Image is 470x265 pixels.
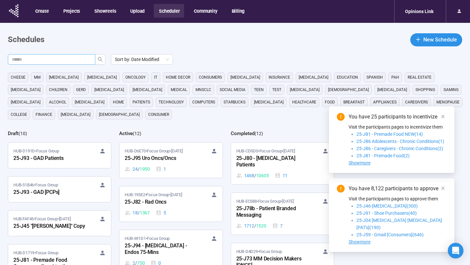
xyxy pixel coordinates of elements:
[356,146,443,151] span: 25-J86 - Caregivers - Chronic Conditions(2)
[230,74,260,81] span: [MEDICAL_DATA]
[125,4,149,18] button: Upload
[254,86,264,93] span: Teen
[138,165,140,173] span: /
[13,222,85,231] div: 25-J45 "[PERSON_NAME]" Copy
[19,131,27,136] span: ( 10 )
[254,172,256,179] span: /
[254,222,256,229] span: /
[256,222,266,229] span: 1520
[154,4,184,18] button: Scheduler
[282,199,294,204] time: [DATE]
[349,239,370,244] span: Showmore
[349,113,446,121] div: You have 25 participants to incentivize
[166,74,190,81] span: home decor
[58,4,85,18] button: Projects
[8,131,19,136] h2: Draft
[30,4,54,18] button: Create
[76,86,86,93] span: GERD
[337,185,345,193] span: exclamation-circle
[272,222,283,229] div: 7
[49,86,68,93] span: children
[401,5,437,18] div: Opinions Link
[156,165,166,173] div: 1
[220,86,245,93] span: social media
[170,192,182,197] time: [DATE]
[8,34,44,46] h1: Schedules
[343,99,365,105] span: breakfast
[138,209,140,216] span: /
[199,74,222,81] span: consumers
[125,148,182,154] span: HUB-D6E70 • Focus Group •
[11,111,27,118] span: college
[325,99,335,105] span: Food
[34,74,40,81] span: MM
[255,131,263,136] span: ( 12 )
[415,86,435,93] span: shopping
[299,74,328,81] span: [MEDICAL_DATA]
[125,154,196,163] div: 25-J95 Uro Oncs/Oncs
[13,154,85,163] div: 25-J93 - GAD Patients
[75,99,104,105] span: [MEDICAL_DATA]
[192,99,215,105] span: computers
[231,143,334,184] a: HUB-CD5D0•Focus Group•[DATE]25-J80 - [MEDICAL_DATA] Patients1468 / 1060511
[115,55,169,64] span: Sort by: Date Modified
[13,250,58,256] span: HUB-D1719 • Focus Group
[373,99,397,105] span: appliances
[156,209,166,216] div: 5
[189,4,222,18] button: Community
[283,148,295,153] time: [DATE]
[125,192,182,198] span: HUB-195E2 • Focus Group •
[236,248,282,255] span: HUB-D4D29 • Focus Group
[87,74,117,81] span: [MEDICAL_DATA]
[415,37,421,42] span: plus
[236,172,269,179] div: 1468
[349,160,370,165] span: Showmore
[337,74,358,81] span: education
[133,131,141,136] span: ( 12 )
[196,86,211,93] span: mnsclc
[405,99,428,105] span: caregivers
[408,74,431,81] span: real estate
[119,143,222,178] a: HUB-D6E70•Focus Group•[DATE]25-J95 Uro Oncs/Oncs24 / 19501
[436,99,460,105] span: menopause
[441,186,445,191] span: close
[11,86,40,93] span: [MEDICAL_DATA]
[254,99,284,105] span: [MEDICAL_DATA]
[367,74,383,81] span: Spanish
[171,86,187,93] span: medical
[119,186,222,222] a: HUB-195E2•Focus Group•[DATE]25-J82 - Rad Oncs18 / 13675
[349,185,446,193] div: You have 8,122 participants to approve
[133,99,150,105] span: Patients
[224,99,245,105] span: starbucks
[98,57,103,62] span: search
[391,74,399,81] span: PAH
[125,235,170,242] span: HUB-691D1 • Focus Group
[148,111,169,118] span: consumer
[441,114,445,119] span: close
[13,188,85,197] div: 25-J93 - GAD [PCPs]
[11,74,25,81] span: cheese
[140,165,150,173] span: 1950
[423,36,457,44] span: New Schedule
[125,242,196,257] div: 25-J94 - [MEDICAL_DATA] - Endos 75-Mins
[349,123,446,131] p: Visit the participants pages to incentivize them
[99,111,140,118] span: [DEMOGRAPHIC_DATA]
[49,99,66,105] span: alcohol
[49,74,79,81] span: [MEDICAL_DATA]
[236,154,308,169] div: 25-J80 - [MEDICAL_DATA] Patients
[94,86,124,93] span: [MEDICAL_DATA]
[154,74,157,81] span: it
[119,131,133,136] h2: Active
[125,165,150,173] div: 24
[236,205,308,220] div: 25-J78b - Patient Branded Messaging
[133,86,162,93] span: [MEDICAL_DATA]
[290,86,320,93] span: [MEDICAL_DATA]
[227,4,249,18] button: Billing
[292,99,316,105] span: healthcare
[13,216,70,222] span: HUB-FAF45 • Focus Group •
[356,232,424,237] span: 25-J59 - Gmail [Consumers](646)
[13,182,58,188] span: HUB-51B46 • Focus Group
[256,172,269,179] span: 10605
[275,172,288,179] div: 11
[356,132,423,137] span: 25-J81 - Premade Food NEW(14)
